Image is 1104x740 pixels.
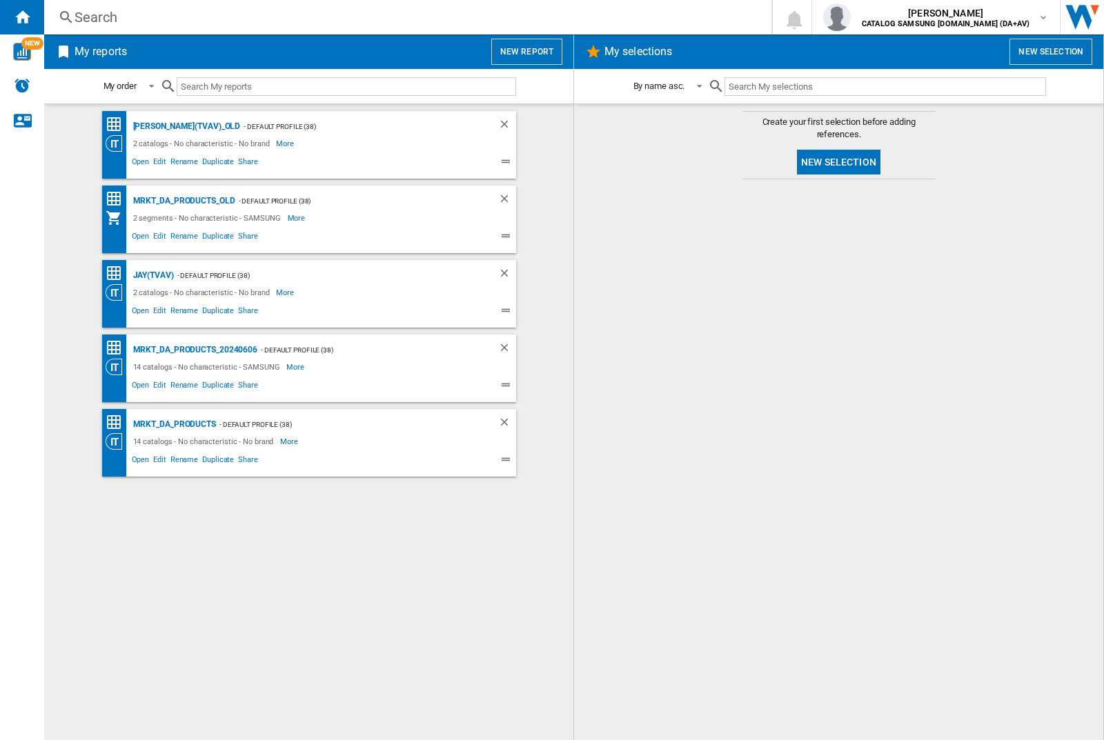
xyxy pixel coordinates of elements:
[742,116,936,141] span: Create your first selection before adding references.
[130,210,288,226] div: 2 segments - No characteristic - SAMSUNG
[498,192,516,210] div: Delete
[106,135,130,152] div: Category View
[130,192,235,210] div: MRKT_DA_PRODUCTS_OLD
[130,155,152,172] span: Open
[106,284,130,301] div: Category View
[106,359,130,375] div: Category View
[151,453,168,470] span: Edit
[151,379,168,395] span: Edit
[130,359,287,375] div: 14 catalogs - No characteristic - SAMSUNG
[498,267,516,284] div: Delete
[200,304,236,321] span: Duplicate
[235,192,471,210] div: - Default profile (38)
[106,190,130,208] div: Price Matrix
[288,210,308,226] span: More
[498,118,516,135] div: Delete
[130,304,152,321] span: Open
[200,379,236,395] span: Duplicate
[130,267,174,284] div: JAY(TVAV)
[130,284,277,301] div: 2 catalogs - No characteristic - No brand
[200,230,236,246] span: Duplicate
[862,19,1029,28] b: CATALOG SAMSUNG [DOMAIN_NAME] (DA+AV)
[130,341,258,359] div: MRKT_DA_PRODUCTS_20240606
[14,77,30,94] img: alerts-logo.svg
[106,433,130,450] div: Category View
[602,39,675,65] h2: My selections
[236,304,260,321] span: Share
[151,304,168,321] span: Edit
[280,433,300,450] span: More
[151,230,168,246] span: Edit
[823,3,851,31] img: profile.jpg
[106,265,130,282] div: Price Matrix
[276,135,296,152] span: More
[168,155,200,172] span: Rename
[106,414,130,431] div: Price Matrix
[106,210,130,226] div: My Assortment
[236,155,260,172] span: Share
[491,39,562,65] button: New report
[236,379,260,395] span: Share
[130,433,281,450] div: 14 catalogs - No characteristic - No brand
[200,155,236,172] span: Duplicate
[13,43,31,61] img: wise-card.svg
[130,379,152,395] span: Open
[130,230,152,246] span: Open
[168,379,200,395] span: Rename
[236,453,260,470] span: Share
[130,416,216,433] div: MRKT_DA_PRODUCTS
[862,6,1029,20] span: [PERSON_NAME]
[257,341,470,359] div: - Default profile (38)
[633,81,685,91] div: By name asc.
[151,155,168,172] span: Edit
[130,118,241,135] div: [PERSON_NAME](TVAV)_old
[724,77,1045,96] input: Search My selections
[168,230,200,246] span: Rename
[75,8,736,27] div: Search
[168,304,200,321] span: Rename
[106,339,130,357] div: Price Matrix
[103,81,137,91] div: My order
[286,359,306,375] span: More
[236,230,260,246] span: Share
[498,341,516,359] div: Delete
[130,135,277,152] div: 2 catalogs - No characteristic - No brand
[130,453,152,470] span: Open
[498,416,516,433] div: Delete
[240,118,470,135] div: - Default profile (38)
[1009,39,1092,65] button: New selection
[200,453,236,470] span: Duplicate
[216,416,471,433] div: - Default profile (38)
[276,284,296,301] span: More
[797,150,880,174] button: New selection
[106,116,130,133] div: Price Matrix
[177,77,516,96] input: Search My reports
[21,37,43,50] span: NEW
[174,267,471,284] div: - Default profile (38)
[72,39,130,65] h2: My reports
[168,453,200,470] span: Rename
